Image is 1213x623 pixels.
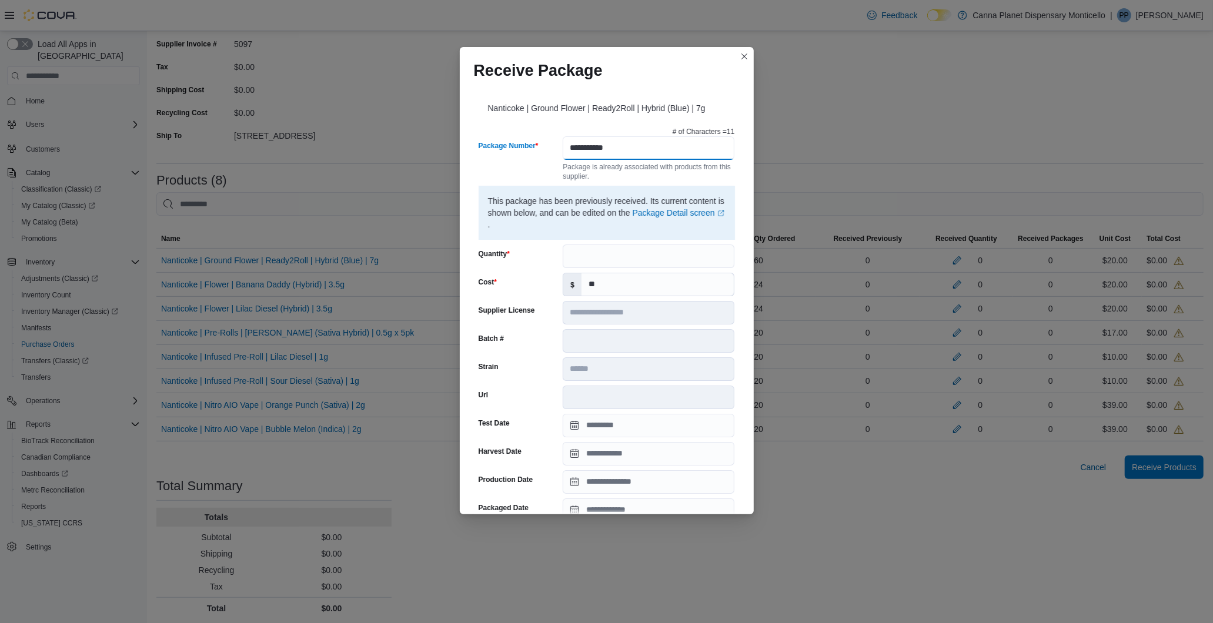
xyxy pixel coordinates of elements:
input: Press the down key to open a popover containing a calendar. [563,442,734,465]
label: $ [563,273,582,296]
input: Press the down key to open a popover containing a calendar. [563,498,734,522]
input: Press the down key to open a popover containing a calendar. [563,470,734,494]
div: Nanticoke | Ground Flower | Ready2Roll | Hybrid (Blue) | 7g [474,89,740,122]
a: Package Detail screenExternal link [632,208,724,217]
label: Quantity [479,249,510,259]
p: # of Characters = 11 [673,127,735,136]
label: Packaged Date [479,503,529,513]
label: Url [479,390,489,400]
svg: External link [717,210,724,217]
label: Test Date [479,418,510,428]
label: Strain [479,362,499,371]
h1: Receive Package [474,61,603,80]
input: Press the down key to open a popover containing a calendar. [563,414,734,437]
label: Cost [479,277,497,287]
label: Batch # [479,334,504,343]
p: This package has been previously received. Its current content is shown below, and can be edited ... [488,195,726,230]
label: Supplier License [479,306,535,315]
div: Package is already associated with products from this supplier. [563,160,734,181]
label: Production Date [479,475,533,484]
button: Closes this modal window [737,49,751,63]
label: Package Number [479,141,539,150]
label: Harvest Date [479,447,522,456]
